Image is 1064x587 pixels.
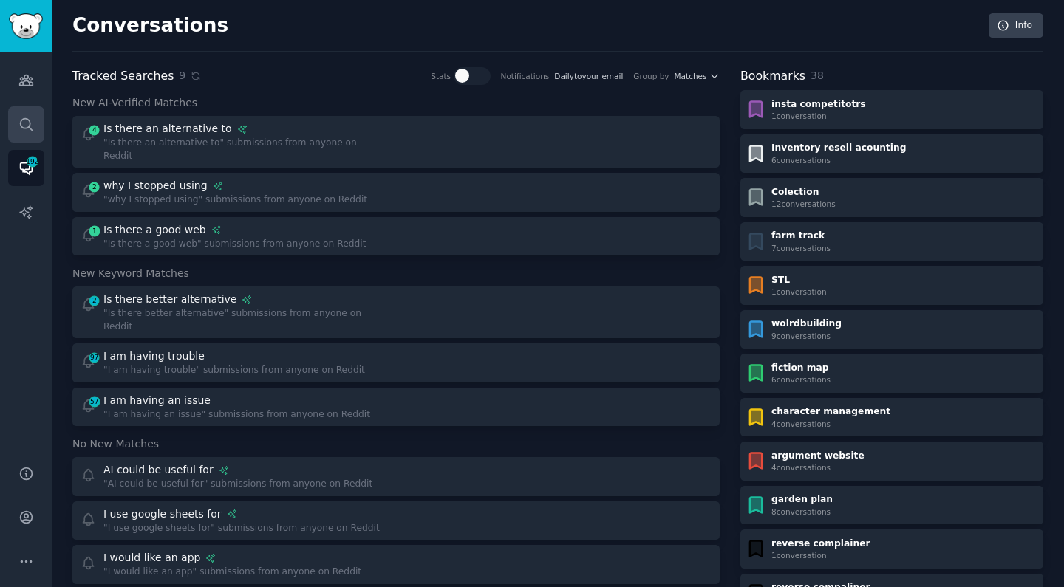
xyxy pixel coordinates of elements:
[633,71,669,81] div: Group by
[72,67,174,86] h2: Tracked Searches
[740,134,1043,174] a: Inventory resell acounting6conversations
[740,398,1043,437] a: character management4conversations
[72,388,720,427] a: 57I am having an issue"I am having an issue" submissions from anyone on Reddit
[771,155,906,165] div: 6 conversation s
[103,364,365,377] div: "I am having trouble" submissions from anyone on Reddit
[103,292,236,307] div: Is there better alternative
[501,71,550,81] div: Notifications
[771,186,836,199] div: Colection
[179,68,185,83] span: 9
[771,462,864,473] div: 4 conversation s
[740,90,1043,129] a: insta competitotrs1conversation
[103,550,200,566] div: I would like an app
[771,243,831,253] div: 7 conversation s
[771,550,870,560] div: 1 conversation
[554,72,623,80] a: Dailytoyour email
[88,352,101,363] span: 97
[811,69,824,81] span: 38
[8,150,44,186] a: 192
[771,286,827,297] div: 1 conversation
[431,71,451,81] div: Stats
[740,67,805,86] h2: Bookmarks
[740,354,1043,393] a: fiction map6conversations
[103,121,232,137] div: Is there an alternative to
[771,405,890,419] div: character management
[771,199,836,209] div: 12 conversation s
[103,222,206,238] div: Is there a good web
[103,507,222,522] div: I use google sheets for
[740,310,1043,349] a: wolrdbuilding9conversations
[72,501,720,540] a: I use google sheets for"I use google sheets for" submissions from anyone on Reddit
[103,566,361,579] div: "I would like an app" submissions from anyone on Reddit
[771,274,827,287] div: STL
[771,419,890,429] div: 4 conversation s
[103,408,370,422] div: "I am having an issue" submissions from anyone on Reddit
[88,295,101,306] span: 2
[72,436,159,452] span: No New Matches
[771,111,866,121] div: 1 conversation
[72,116,720,168] a: 4Is there an alternative to"Is there an alternative to" submissions from anyone on Reddit
[675,71,707,81] span: Matches
[72,14,228,38] h2: Conversations
[72,457,720,496] a: AI could be useful for"AI could be useful for" submissions from anyone on Reddit
[771,450,864,463] div: argument website
[103,238,366,251] div: "Is there a good web" submissions from anyone on Reddit
[771,230,831,243] div: farm track
[771,142,906,155] div: Inventory resell acounting
[740,178,1043,217] a: Colection12conversations
[771,493,833,507] div: garden plan
[740,486,1043,525] a: garden plan8conversations
[740,266,1043,305] a: STL1conversation
[771,362,831,375] div: fiction map
[88,125,101,135] span: 4
[740,222,1043,261] a: farm track7conversations
[989,13,1043,38] a: Info
[88,226,101,236] span: 1
[72,286,720,338] a: 2Is there better alternative"Is there better alternative" submissions from anyone on Reddit
[103,478,372,491] div: "AI could be useful for" submissions from anyone on Reddit
[771,374,831,385] div: 6 conversation s
[72,217,720,256] a: 1Is there a good web"Is there a good web" submissions from anyone on Reddit
[88,182,101,192] span: 2
[9,13,43,39] img: GummySearch logo
[771,538,870,551] div: reverse complainer
[72,266,189,281] span: New Keyword Matches
[72,95,197,111] span: New AI-Verified Matches
[103,137,386,162] div: "Is there an alternative to" submissions from anyone on Reddit
[771,331,842,341] div: 9 conversation s
[103,462,214,478] div: AI could be useful for
[26,157,39,167] span: 192
[72,343,720,382] a: 97I am having trouble"I am having trouble" submissions from anyone on Reddit
[103,307,386,333] div: "Is there better alternative" submissions from anyone on Reddit
[103,522,380,535] div: "I use google sheets for" submissions from anyone on Reddit
[675,71,720,81] button: Matches
[740,442,1043,481] a: argument website4conversations
[771,507,833,517] div: 8 conversation s
[740,529,1043,569] a: reverse complainer1conversation
[771,98,866,111] div: insta competitotrs
[72,545,720,584] a: I would like an app"I would like an app" submissions from anyone on Reddit
[72,173,720,212] a: 2why I stopped using"why I stopped using" submissions from anyone on Reddit
[103,193,367,207] div: "why I stopped using" submissions from anyone on Reddit
[103,393,211,408] div: I am having an issue
[771,317,842,331] div: wolrdbuilding
[103,349,205,364] div: I am having trouble
[103,178,208,193] div: why I stopped using
[88,397,101,407] span: 57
